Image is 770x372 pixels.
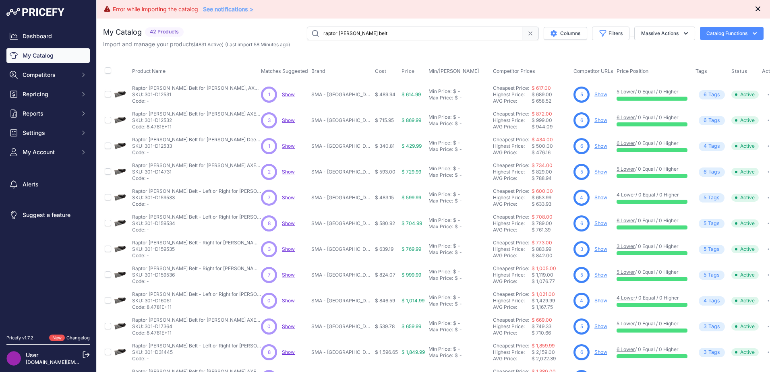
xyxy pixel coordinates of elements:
div: $ 842.00 [532,252,570,259]
span: 5 [704,220,706,227]
span: 6 [580,117,583,124]
a: $ 617.00 [532,85,551,91]
span: Product Name [132,68,166,74]
p: Raptor [PERSON_NAME] Belt for [PERSON_NAME], AXE12531 - Left or Right [132,85,261,91]
span: 5 [580,271,583,279]
div: AVG Price: [493,98,532,104]
button: Reports [6,106,90,121]
p: Code: - [132,98,261,104]
button: Competitors [6,68,90,82]
span: $ 789.00 [532,220,552,226]
button: Cost [375,68,388,74]
a: See notifications > [203,6,253,12]
span: $ 653.99 [532,194,551,200]
span: $ 614.99 [402,91,421,97]
a: Cheapest Price: [493,317,529,323]
div: - [456,88,460,95]
div: Max Price: [428,223,453,230]
div: - [458,95,462,101]
a: Show [594,143,607,149]
span: 6 [704,168,707,176]
a: Cheapest Price: [493,291,529,297]
p: SKU: 301-D159535 [132,246,261,252]
button: Price [402,68,416,74]
a: $ 1,021.00 [532,291,555,297]
span: s [717,194,720,202]
p: Import and manage your products [103,40,290,48]
span: Active [731,245,759,253]
div: Max Price: [428,198,453,204]
a: $ 669.00 [532,317,552,323]
div: Highest Price: [493,143,532,149]
div: AVG Price: [493,278,532,285]
span: $ 1,119.00 [532,272,553,278]
div: Highest Price: [493,194,532,201]
a: Dashboard [6,29,90,43]
span: $ 639.19 [375,246,393,252]
a: 4 Lower [617,295,635,301]
span: Matches Suggested [261,68,308,74]
a: $ 1,859.99 [532,343,555,349]
span: Active [731,91,759,99]
span: Tag [699,271,724,280]
a: Cheapest Price: [493,188,529,194]
span: 5 [580,91,583,98]
div: $ [455,172,458,178]
p: Raptor [PERSON_NAME] Belt - Left or Right for [PERSON_NAME], AH159534 [132,214,261,220]
p: SMA - [GEOGRAPHIC_DATA], [GEOGRAPHIC_DATA] [311,272,372,278]
span: $ 483.15 [375,194,394,200]
div: - [456,114,460,120]
p: SKU: 301-D159533 [132,194,261,201]
div: - [456,165,460,172]
span: 6 [580,220,583,227]
div: $ [455,146,458,153]
a: Show [594,169,607,175]
a: 3 Lower [617,243,635,249]
div: Min Price: [428,243,451,249]
span: Active [731,168,759,176]
div: $ 476.16 [532,149,570,156]
a: $ 773.00 [532,240,552,246]
span: 7 [268,271,271,279]
span: 4 [580,194,583,201]
p: SMA - [GEOGRAPHIC_DATA], [GEOGRAPHIC_DATA] [311,220,372,227]
span: Show [282,169,295,175]
span: $ 869.99 [402,117,421,123]
div: $ [455,120,458,127]
p: Code: - [132,227,261,233]
span: $ 489.94 [375,91,395,97]
span: $ 340.81 [375,143,395,149]
span: s [717,168,720,176]
span: 42 Products [145,27,184,37]
div: AVG Price: [493,252,532,259]
div: AVG Price: [493,201,532,207]
span: Show [282,143,295,149]
button: Massive Actions [634,27,695,40]
p: / 0 Equal / 0 Higher [617,217,687,224]
span: Active [731,194,759,202]
p: Code: 8.4781E+11 [132,124,261,130]
p: Raptor [PERSON_NAME] Belt - Left or Right for [PERSON_NAME], AXE16051 [132,291,261,298]
a: Cheapest Price: [493,265,529,271]
span: ( ) [194,41,224,48]
p: Code: - [132,278,261,285]
div: $ [455,275,458,281]
nav: Sidebar [6,29,90,325]
p: Raptor [PERSON_NAME] Belt for [PERSON_NAME] AXE12532 - Left or Right [132,111,261,117]
div: - [456,243,460,249]
a: Suggest a feature [6,208,90,222]
a: $ 1,005.00 [532,265,556,271]
span: 7 [268,194,271,201]
span: Price [402,68,415,74]
button: Repricing [6,87,90,101]
div: - [458,198,462,204]
div: $ [455,223,458,230]
div: - [458,249,462,256]
div: Highest Price: [493,117,532,124]
span: 1 [268,143,270,150]
span: $ 429.99 [402,143,422,149]
a: Show [594,91,607,97]
a: Show [282,298,295,304]
p: Raptor [PERSON_NAME] Belt for [PERSON_NAME] AXE14731 - Left or Right [132,162,261,169]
